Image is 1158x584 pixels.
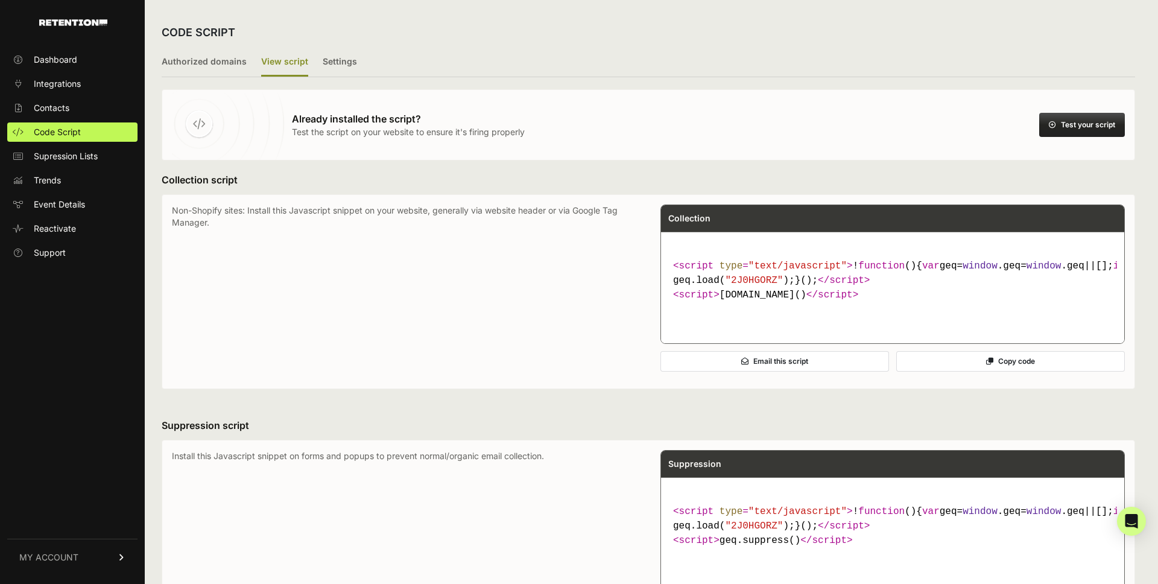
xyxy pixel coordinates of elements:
[39,19,107,26] img: Retention.com
[800,535,852,546] span: </ >
[963,506,998,517] span: window
[34,102,69,114] span: Contacts
[806,290,858,300] span: </ >
[748,506,847,517] span: "text/javascript"
[7,219,138,238] a: Reactivate
[34,247,66,259] span: Support
[7,122,138,142] a: Code Script
[7,50,138,69] a: Dashboard
[858,261,905,271] span: function
[7,171,138,190] a: Trends
[34,150,98,162] span: Supression Lists
[668,254,1117,307] code: [DOMAIN_NAME]()
[162,24,235,41] h2: CODE SCRIPT
[292,112,525,126] h3: Already installed the script?
[829,275,864,286] span: script
[720,261,742,271] span: type
[818,521,870,532] span: </ >
[963,261,998,271] span: window
[661,205,1124,232] div: Collection
[34,78,81,90] span: Integrations
[34,126,81,138] span: Code Script
[679,535,714,546] span: script
[725,521,783,532] span: "2J0HGORZ"
[673,535,720,546] span: < >
[1117,507,1146,536] div: Open Intercom Messenger
[1039,113,1125,137] button: Test your script
[34,174,61,186] span: Trends
[679,506,714,517] span: script
[162,48,247,77] label: Authorized domains
[660,351,889,372] button: Email this script
[725,275,783,286] span: "2J0HGORZ"
[896,351,1125,372] button: Copy code
[858,506,905,517] span: function
[720,506,742,517] span: type
[858,506,916,517] span: ( )
[673,261,853,271] span: < = >
[858,261,916,271] span: ( )
[679,261,714,271] span: script
[34,198,85,211] span: Event Details
[7,539,138,576] a: MY ACCOUNT
[323,48,357,77] label: Settings
[661,451,1124,477] div: Suppression
[1113,261,1125,271] span: if
[922,506,940,517] span: var
[34,54,77,66] span: Dashboard
[7,147,138,166] a: Supression Lists
[922,261,940,271] span: var
[172,205,636,379] p: Non-Shopify sites: Install this Javascript snippet on your website, generally via website header ...
[1113,506,1125,517] span: if
[1027,506,1061,517] span: window
[1027,261,1061,271] span: window
[7,195,138,214] a: Event Details
[162,173,1135,187] h3: Collection script
[812,535,847,546] span: script
[7,98,138,118] a: Contacts
[19,551,78,563] span: MY ACCOUNT
[261,48,308,77] label: View script
[679,290,714,300] span: script
[292,126,525,138] p: Test the script on your website to ensure it's firing properly
[673,290,720,300] span: < >
[668,500,1117,553] code: geq.suppress()
[162,418,1135,433] h3: Suppression script
[7,243,138,262] a: Support
[829,521,864,532] span: script
[818,275,870,286] span: </ >
[673,506,853,517] span: < = >
[7,74,138,94] a: Integrations
[34,223,76,235] span: Reactivate
[748,261,847,271] span: "text/javascript"
[818,290,853,300] span: script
